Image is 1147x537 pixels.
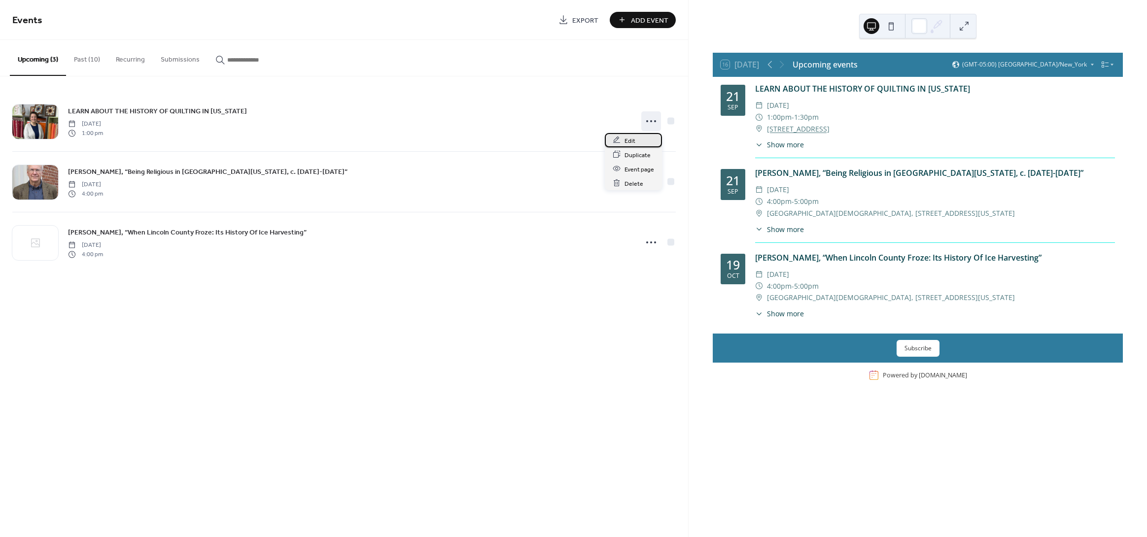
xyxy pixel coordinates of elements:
[767,224,804,235] span: Show more
[68,120,103,129] span: [DATE]
[767,184,789,196] span: [DATE]
[68,166,348,177] a: [PERSON_NAME], “Being Religious in [GEOGRAPHIC_DATA][US_STATE], c. [DATE]-[DATE]”
[794,196,819,207] span: 5:00pm
[755,184,763,196] div: ​
[625,178,643,189] span: Delete
[792,196,794,207] span: -
[755,100,763,111] div: ​
[755,224,804,235] button: ​Show more
[153,40,208,75] button: Submissions
[767,123,830,135] a: [STREET_ADDRESS]
[755,111,763,123] div: ​
[767,139,804,150] span: Show more
[897,340,939,357] button: Subscribe
[68,167,348,177] span: [PERSON_NAME], “Being Religious in [GEOGRAPHIC_DATA][US_STATE], c. [DATE]-[DATE]”
[755,207,763,219] div: ​
[755,83,1115,95] div: LEARN ABOUT THE HISTORY OF QUILTING IN [US_STATE]
[794,111,819,123] span: 1:30pm
[66,40,108,75] button: Past (10)
[68,250,103,259] span: 4:00 pm
[108,40,153,75] button: Recurring
[625,150,651,160] span: Duplicate
[767,100,789,111] span: [DATE]
[755,268,763,280] div: ​
[755,123,763,135] div: ​
[726,174,740,187] div: 21
[755,292,763,303] div: ​
[883,371,967,379] div: Powered by
[767,308,804,319] span: Show more
[68,228,307,238] span: [PERSON_NAME], “When Lincoln County Froze: Its History Of Ice Harvesting”
[755,196,763,207] div: ​
[767,196,792,207] span: 4:00pm
[792,280,794,292] span: -
[755,224,763,235] div: ​
[755,252,1115,264] div: [PERSON_NAME], “When Lincoln County Froze: Its History Of Ice Harvesting”
[726,259,740,271] div: 19
[962,62,1087,67] span: (GMT-05:00) [GEOGRAPHIC_DATA]/New_York
[625,164,654,174] span: Event page
[755,139,804,150] button: ​Show more
[12,11,42,30] span: Events
[767,111,792,123] span: 1:00pm
[610,12,676,28] button: Add Event
[68,105,247,117] a: LEARN ABOUT THE HISTORY OF QUILTING IN [US_STATE]
[631,15,668,26] span: Add Event
[755,308,763,319] div: ​
[792,111,794,123] span: -
[551,12,606,28] a: Export
[68,227,307,238] a: [PERSON_NAME], “When Lincoln County Froze: Its History Of Ice Harvesting”
[68,180,103,189] span: [DATE]
[755,280,763,292] div: ​
[10,40,66,76] button: Upcoming (3)
[68,106,247,117] span: LEARN ABOUT THE HISTORY OF QUILTING IN [US_STATE]
[727,273,739,279] div: Oct
[794,280,819,292] span: 5:00pm
[68,129,103,137] span: 1:00 pm
[793,59,858,70] div: Upcoming events
[919,371,967,379] a: [DOMAIN_NAME]
[572,15,598,26] span: Export
[767,207,1015,219] span: [GEOGRAPHIC_DATA][DEMOGRAPHIC_DATA], [STREET_ADDRESS][US_STATE]
[767,280,792,292] span: 4:00pm
[625,135,635,146] span: Edit
[68,189,103,198] span: 4:00 pm
[726,90,740,102] div: 21
[755,167,1115,179] div: [PERSON_NAME], “Being Religious in [GEOGRAPHIC_DATA][US_STATE], c. [DATE]-[DATE]”
[755,139,763,150] div: ​
[767,292,1015,303] span: [GEOGRAPHIC_DATA][DEMOGRAPHIC_DATA], [STREET_ADDRESS][US_STATE]
[68,241,103,250] span: [DATE]
[728,104,738,111] div: Sep
[767,268,789,280] span: [DATE]
[755,308,804,319] button: ​Show more
[728,189,738,195] div: Sep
